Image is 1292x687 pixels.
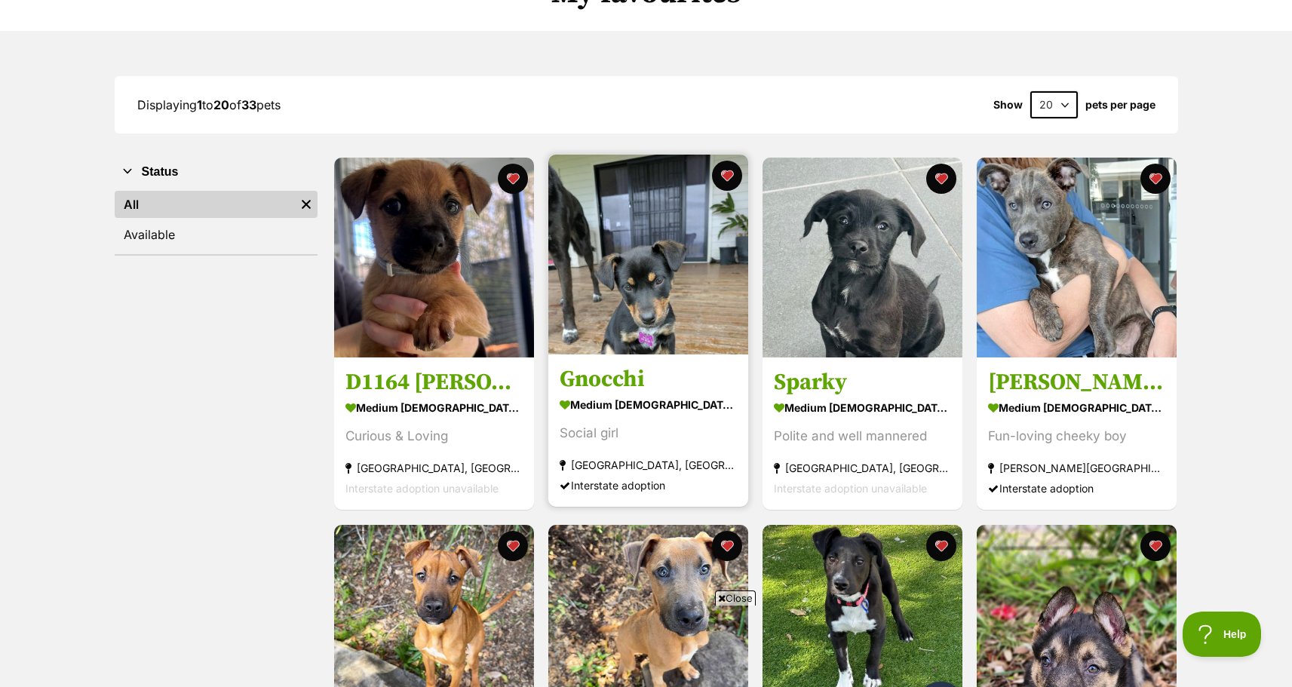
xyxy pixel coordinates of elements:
[763,158,962,357] img: Sparky
[988,459,1165,479] div: [PERSON_NAME][GEOGRAPHIC_DATA], [GEOGRAPHIC_DATA]
[548,354,748,508] a: Gnocchi medium [DEMOGRAPHIC_DATA] Dog Social girl [GEOGRAPHIC_DATA], [GEOGRAPHIC_DATA] Interstate...
[560,394,737,416] div: medium [DEMOGRAPHIC_DATA] Dog
[560,455,737,476] div: [GEOGRAPHIC_DATA], [GEOGRAPHIC_DATA]
[926,164,956,194] button: favourite
[345,397,523,419] div: medium [DEMOGRAPHIC_DATA] Dog
[774,427,951,447] div: Polite and well mannered
[560,476,737,496] div: Interstate adoption
[548,155,748,354] img: Gnocchi
[115,191,295,218] a: All
[345,459,523,479] div: [GEOGRAPHIC_DATA], [GEOGRAPHIC_DATA]
[372,612,921,679] iframe: Advertisement
[712,531,742,561] button: favourite
[1183,612,1262,657] iframe: Help Scout Beacon - Open
[213,97,229,112] strong: 20
[1140,164,1171,194] button: favourite
[977,357,1177,511] a: [PERSON_NAME] - [DEMOGRAPHIC_DATA] Cattle Dog X Staffy medium [DEMOGRAPHIC_DATA] Dog Fun-loving c...
[712,161,742,191] button: favourite
[295,191,318,218] a: Remove filter
[345,427,523,447] div: Curious & Loving
[115,188,318,254] div: Status
[763,357,962,511] a: Sparky medium [DEMOGRAPHIC_DATA] Dog Polite and well mannered [GEOGRAPHIC_DATA], [GEOGRAPHIC_DATA...
[988,427,1165,447] div: Fun-loving cheeky boy
[345,483,499,495] span: Interstate adoption unavailable
[774,483,927,495] span: Interstate adoption unavailable
[560,424,737,444] div: Social girl
[115,221,318,248] a: Available
[1140,531,1171,561] button: favourite
[715,590,756,606] span: Close
[1085,99,1155,111] label: pets per page
[345,369,523,397] h3: D1164 [PERSON_NAME]
[774,459,951,479] div: [GEOGRAPHIC_DATA], [GEOGRAPHIC_DATA]
[334,357,534,511] a: D1164 [PERSON_NAME] medium [DEMOGRAPHIC_DATA] Dog Curious & Loving [GEOGRAPHIC_DATA], [GEOGRAPHIC...
[988,397,1165,419] div: medium [DEMOGRAPHIC_DATA] Dog
[137,97,281,112] span: Displaying to of pets
[498,164,528,194] button: favourite
[498,531,528,561] button: favourite
[197,97,202,112] strong: 1
[334,158,534,357] img: D1164 Dorey
[977,158,1177,357] img: Marvin - 6 Month Old Cattle Dog X Staffy
[241,97,256,112] strong: 33
[774,397,951,419] div: medium [DEMOGRAPHIC_DATA] Dog
[115,162,318,182] button: Status
[926,531,956,561] button: favourite
[560,366,737,394] h3: Gnocchi
[774,369,951,397] h3: Sparky
[988,369,1165,397] h3: [PERSON_NAME] - [DEMOGRAPHIC_DATA] Cattle Dog X Staffy
[993,99,1023,111] span: Show
[988,479,1165,499] div: Interstate adoption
